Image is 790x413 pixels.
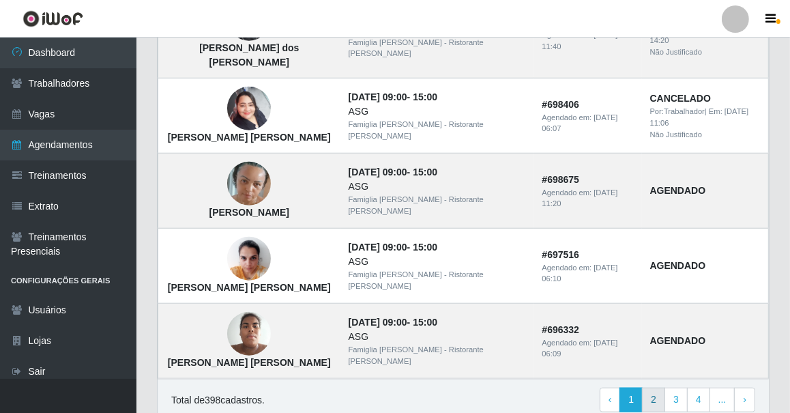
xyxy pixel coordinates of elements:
[650,107,705,115] span: Por: Trabalhador
[349,167,437,177] strong: -
[227,80,271,138] img: Priscila da Silva Santana
[349,269,526,292] div: Famiglia [PERSON_NAME] - Ristorante [PERSON_NAME]
[349,317,437,328] strong: -
[734,388,755,412] a: Next
[650,93,711,104] strong: CANCELADO
[349,91,437,102] strong: -
[542,249,579,260] strong: # 697516
[542,187,633,210] div: Agendado em:
[743,394,746,405] span: ›
[542,29,633,53] div: Agendado em:
[413,167,437,177] time: 15:00
[542,112,633,135] div: Agendado em:
[349,37,526,60] div: Famiglia [PERSON_NAME] - Ristorante [PERSON_NAME]
[542,99,579,110] strong: # 698406
[650,260,706,271] strong: AGENDADO
[199,42,299,68] strong: [PERSON_NAME] dos [PERSON_NAME]
[349,255,526,269] div: ASG
[650,106,760,129] div: | Em:
[227,148,271,220] img: Jaqueline Freitas da Silva
[349,180,526,194] div: ASG
[542,174,579,185] strong: # 698675
[650,129,760,141] div: Não Justificado
[171,393,265,408] p: Total de 398 cadastros.
[349,242,407,253] time: [DATE] 09:00
[227,230,271,288] img: Jessica Emilly Lima Nascimento
[227,305,271,363] img: Maria Elidiane Bento Sousa
[642,388,665,412] a: 2
[413,242,437,253] time: 15:00
[650,335,706,346] strong: AGENDADO
[650,185,706,196] strong: AGENDADO
[619,388,643,412] a: 1
[349,91,407,102] time: [DATE] 09:00
[600,388,621,412] a: Previous
[168,132,331,143] strong: [PERSON_NAME] [PERSON_NAME]
[600,388,755,412] nav: pagination
[349,104,526,119] div: ASG
[609,394,612,405] span: ‹
[413,91,437,102] time: 15:00
[687,388,710,412] a: 4
[168,282,331,293] strong: [PERSON_NAME] [PERSON_NAME]
[542,337,633,360] div: Agendado em:
[542,31,617,51] time: [DATE] 11:40
[349,330,526,344] div: ASG
[168,357,331,368] strong: [PERSON_NAME] [PERSON_NAME]
[650,107,749,127] time: [DATE] 11:06
[650,46,760,58] div: Não Justificado
[664,388,688,412] a: 3
[349,344,526,367] div: Famiglia [PERSON_NAME] - Ristorante [PERSON_NAME]
[349,242,437,253] strong: -
[23,10,83,27] img: CoreUI Logo
[349,317,407,328] time: [DATE] 09:00
[542,262,633,285] div: Agendado em:
[542,324,579,335] strong: # 696332
[349,194,526,217] div: Famiglia [PERSON_NAME] - Ristorante [PERSON_NAME]
[349,119,526,142] div: Famiglia [PERSON_NAME] - Ristorante [PERSON_NAME]
[413,317,437,328] time: 15:00
[209,207,289,218] strong: [PERSON_NAME]
[349,167,407,177] time: [DATE] 09:00
[709,388,735,412] a: ...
